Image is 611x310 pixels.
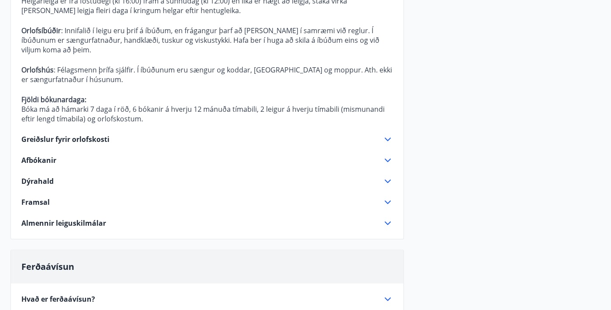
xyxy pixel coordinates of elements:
p: : Félagsmenn þrífa sjálfir. Í íbúðunum eru sængur og koddar, [GEOGRAPHIC_DATA] og moppur. Ath. ek... [21,65,393,84]
span: Dýrahald [21,176,54,186]
div: Almennir leiguskilmálar [21,218,393,228]
span: Ferðaávísun [21,261,74,272]
div: Dýrahald [21,176,393,186]
p: Bóka má að hámarki 7 daga í röð, 6 bókanir á hverju 12 mánuða tímabili, 2 leigur á hverju tímabil... [21,104,393,124]
div: Hvað er ferðaávísun? [21,294,393,304]
div: Afbókanir [21,155,393,165]
span: Afbókanir [21,155,56,165]
span: Greiðslur fyrir orlofskosti [21,134,109,144]
p: : Innifalið í leigu eru þrif á íbúðum, en frágangur þarf að [PERSON_NAME] í samræmi við reglur. Í... [21,26,393,55]
div: Greiðslur fyrir orlofskosti [21,134,393,145]
span: Hvað er ferðaávísun? [21,294,95,304]
strong: Orlofsíbúðir [21,26,61,35]
strong: Fjöldi bókunardaga: [21,95,86,104]
span: Almennir leiguskilmálar [21,218,106,228]
strong: Orlofshús [21,65,54,75]
span: Framsal [21,197,50,207]
div: Framsal [21,197,393,207]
